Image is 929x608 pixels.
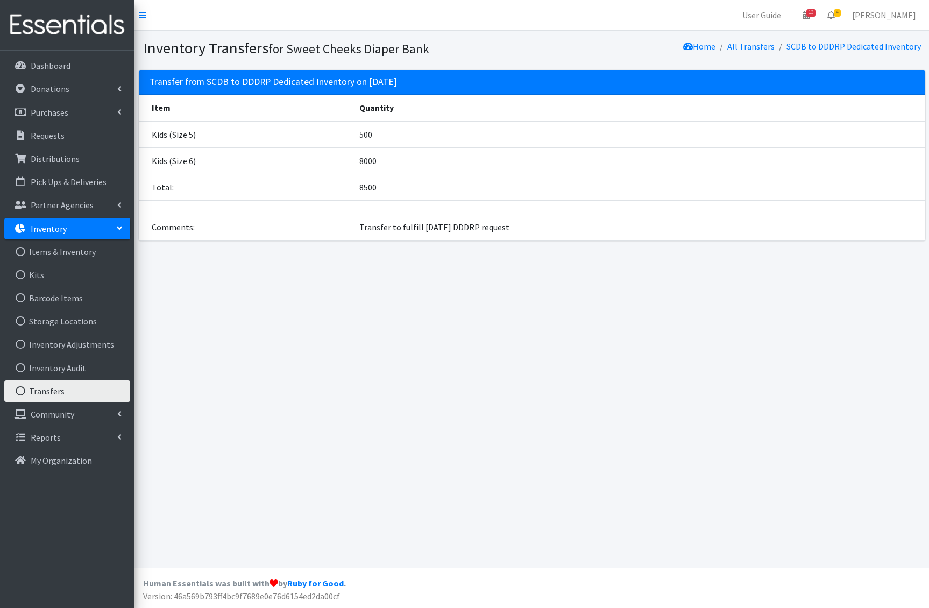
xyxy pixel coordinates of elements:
a: Inventory Adjustments [4,334,130,355]
a: Items & Inventory [4,241,130,263]
a: SCDB to DDDRP Dedicated Inventory [786,41,921,52]
td: Transfer to fulfill [DATE] DDDRP request [353,214,925,240]
a: My Organization [4,450,130,471]
a: Transfers [4,380,130,402]
span: 13 [806,9,816,17]
a: Purchases [4,102,130,123]
th: Item [139,95,353,121]
h2: Transfer from SCDB to DDDRP Dedicated Inventory on [DATE] [150,76,397,88]
a: Kits [4,264,130,286]
span: Version: 46a569b793ff4bc9f7689e0e76d6154ed2da00cf [143,591,340,602]
a: Storage Locations [4,310,130,332]
a: [PERSON_NAME] [843,4,925,26]
td: 8500 [353,174,925,200]
p: Purchases [31,107,68,118]
a: Home [683,41,715,52]
p: Pick Ups & Deliveries [31,176,107,187]
a: Requests [4,125,130,146]
a: Partner Agencies [4,194,130,216]
td: 500 [353,121,925,148]
p: My Organization [31,455,92,466]
a: Inventory Audit [4,357,130,379]
a: 13 [794,4,819,26]
p: Requests [31,130,65,141]
td: Total: [139,174,353,200]
p: Dashboard [31,60,70,71]
a: Pick Ups & Deliveries [4,171,130,193]
a: Donations [4,78,130,100]
a: All Transfers [727,41,775,52]
a: Community [4,404,130,425]
a: 4 [819,4,843,26]
p: Partner Agencies [31,200,94,210]
th: Quantity [353,95,925,121]
img: HumanEssentials [4,7,130,43]
a: Dashboard [4,55,130,76]
a: Reports [4,427,130,448]
a: Distributions [4,148,130,169]
td: Kids (Size 6) [139,147,353,174]
p: Community [31,409,74,420]
a: User Guide [734,4,790,26]
a: Inventory [4,218,130,239]
td: Comments: [139,214,353,240]
p: Inventory [31,223,67,234]
p: Donations [31,83,69,94]
small: for Sweet Cheeks Diaper Bank [268,41,429,56]
a: Ruby for Good [287,578,344,589]
td: 8000 [353,147,925,174]
td: Kids (Size 5) [139,121,353,148]
span: 4 [834,9,841,17]
a: Barcode Items [4,287,130,309]
p: Distributions [31,153,80,164]
h1: Inventory Transfers [143,39,528,58]
p: Reports [31,432,61,443]
strong: Human Essentials was built with by . [143,578,346,589]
